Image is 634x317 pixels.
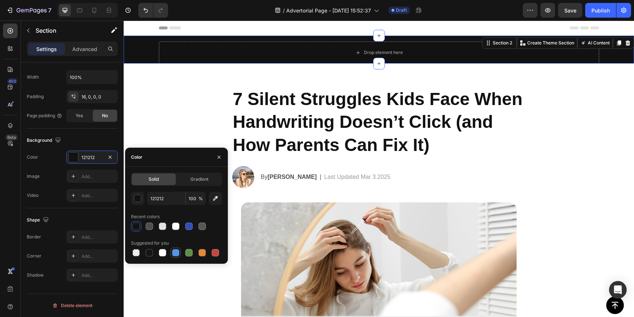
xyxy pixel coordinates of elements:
span: / [283,7,285,14]
img: gempages_584242931204883013-4a29d513-be3b-4786-81bd-0c962c8596a2.png [117,182,393,312]
div: Recent colors [131,213,160,220]
div: Corner [27,253,41,259]
button: Delete element [27,300,118,311]
div: Open Intercom Messenger [609,281,627,299]
div: Color [131,154,142,161]
input: Eg: FFFFFF [147,192,185,205]
div: Shape [27,215,50,225]
div: Add... [81,234,116,241]
span: Solid [149,176,159,183]
div: Border [27,234,41,240]
div: Section 2 [368,19,390,26]
div: Suggested for you [131,240,169,246]
button: Publish [585,3,616,18]
span: No [102,112,108,119]
div: Beta [6,134,18,140]
div: Video [27,192,39,199]
img: gempages_584242931204883013-0f0f36d5-3132-4c2f-b502-97df28f15ab4.png [109,145,131,167]
div: Add... [81,192,116,199]
div: Add... [81,272,116,279]
input: Auto [67,71,117,84]
div: Image [27,173,40,180]
div: 16, 0, 0, 0 [81,94,116,100]
div: 450 [7,78,18,84]
span: % [198,195,203,202]
div: Add... [81,253,116,260]
p: Settings [36,45,57,53]
button: AI Content [455,18,488,27]
span: Draft [396,7,407,14]
strong: [PERSON_NAME] [144,153,193,159]
div: Add... [81,173,116,180]
div: Publish [591,7,610,14]
div: Page padding [27,112,62,119]
button: Save [558,3,582,18]
p: | [196,152,197,161]
div: Padding [27,93,44,100]
strong: 7 Silent Struggles Kids Face When Handwriting Doesn’t Click (and How Parents Can Fix It) [109,69,399,134]
div: Background [27,136,62,145]
p: Section [36,26,96,35]
span: Yes [76,112,83,119]
div: Width [27,74,39,80]
span: Save [564,7,576,14]
div: 121212 [81,154,103,161]
div: Undo/Redo [138,3,168,18]
p: 7 [48,6,51,15]
div: Drop element here [240,29,279,35]
div: Delete element [52,301,92,310]
p: Last Updated Mar 3.2025 [201,152,267,161]
div: Shadow [27,272,44,278]
button: 7 [3,3,55,18]
span: Advertorial Page - [DATE] 15:52:37 [286,7,371,14]
p: Advanced [72,45,97,53]
div: Color [27,154,38,161]
p: By [137,152,193,161]
p: Create Theme Section [404,19,451,26]
iframe: Design area [124,21,634,317]
span: Gradient [190,176,208,183]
